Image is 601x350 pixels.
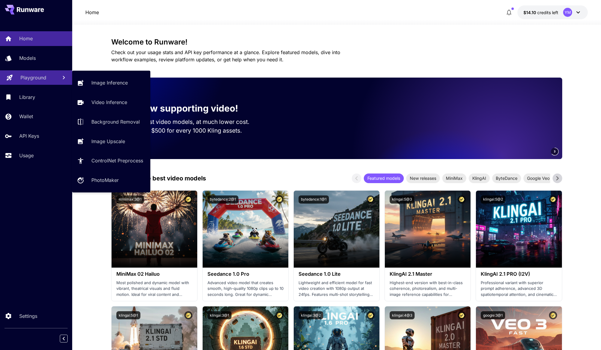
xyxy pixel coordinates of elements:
[72,75,150,90] a: Image Inference
[207,311,232,319] button: klingai:3@1
[19,152,34,159] p: Usage
[523,10,537,15] span: $14.10
[111,38,562,46] h3: Welcome to Runware!
[364,175,404,181] span: Featured models
[458,311,466,319] button: Certified Model – Vetted for best performance and includes a commercial license.
[294,191,379,268] img: alt
[85,9,99,16] p: Home
[72,95,150,110] a: Video Inference
[481,271,557,277] h3: KlingAI 2.1 PRO (I2V)
[72,173,150,188] a: PhotoMaker
[60,335,68,342] button: Collapse sidebar
[116,280,192,298] p: Most polished and dynamic model with vibrant, theatrical visuals and fluid motion. Ideal for vira...
[19,94,35,101] p: Library
[563,8,572,17] div: YM
[275,195,284,204] button: Certified Model – Vetted for best performance and includes a commercial license.
[111,49,340,63] span: Check out your usage stats and API key performance at a glance. Explore featured models, dive int...
[91,79,128,86] p: Image Inference
[116,195,144,204] button: minimax:3@1
[19,312,37,320] p: Settings
[85,9,99,16] nav: breadcrumb
[442,175,466,181] span: MiniMax
[390,195,414,204] button: klingai:5@3
[517,5,588,19] button: $14.10192
[138,102,238,115] p: Now supporting video!
[19,35,33,42] p: Home
[299,280,375,298] p: Lightweight and efficient model for fast video creation with 1080p output at 24fps. Features mult...
[207,271,284,277] h3: Seedance 1.0 Pro
[121,126,261,135] p: Save up to $500 for every 1000 Kling assets.
[523,9,558,16] div: $14.10192
[385,191,471,268] img: alt
[91,157,143,164] p: ControlNet Preprocess
[481,280,557,298] p: Professional variant with superior prompt adherence, advanced 3D spatiotemporal attention, and ci...
[207,280,284,298] p: Advanced video model that creates smooth, high-quality 1080p clips up to 10 seconds long. Great f...
[20,74,46,81] p: Playground
[19,113,33,120] p: Wallet
[19,54,36,62] p: Models
[72,153,150,168] a: ControlNet Preprocess
[112,191,197,268] img: alt
[406,175,440,181] span: New releases
[523,175,553,181] span: Google Veo
[537,10,558,15] span: credits left
[492,175,521,181] span: ByteDance
[91,99,127,106] p: Video Inference
[554,149,556,154] span: 3
[111,174,206,183] p: Test drive the best video models
[91,138,125,145] p: Image Upscale
[91,118,140,125] p: Background Removal
[366,311,375,319] button: Certified Model – Vetted for best performance and includes a commercial license.
[116,311,140,319] button: klingai:5@1
[390,311,415,319] button: klingai:4@3
[390,271,466,277] h3: KlingAI 2.1 Master
[481,311,505,319] button: google:3@1
[390,280,466,298] p: Highest-end version with best-in-class coherence, photorealism, and multi-image reference capabil...
[481,195,505,204] button: klingai:5@2
[72,115,150,129] a: Background Removal
[549,195,557,204] button: Certified Model – Vetted for best performance and includes a commercial license.
[476,191,562,268] img: alt
[91,177,119,184] p: PhotoMaker
[116,271,192,277] h3: MiniMax 02 Hailuo
[19,132,39,140] p: API Keys
[299,271,375,277] h3: Seedance 1.0 Lite
[299,195,329,204] button: bytedance:1@1
[184,311,192,319] button: Certified Model – Vetted for best performance and includes a commercial license.
[275,311,284,319] button: Certified Model – Vetted for best performance and includes a commercial license.
[458,195,466,204] button: Certified Model – Vetted for best performance and includes a commercial license.
[549,311,557,319] button: Certified Model – Vetted for best performance and includes a commercial license.
[207,195,238,204] button: bytedance:2@1
[64,333,72,344] div: Collapse sidebar
[121,118,261,126] p: Run the best video models, at much lower cost.
[299,311,323,319] button: klingai:3@2
[469,175,490,181] span: KlingAI
[366,195,375,204] button: Certified Model – Vetted for best performance and includes a commercial license.
[184,195,192,204] button: Certified Model – Vetted for best performance and includes a commercial license.
[203,191,288,268] img: alt
[72,134,150,149] a: Image Upscale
